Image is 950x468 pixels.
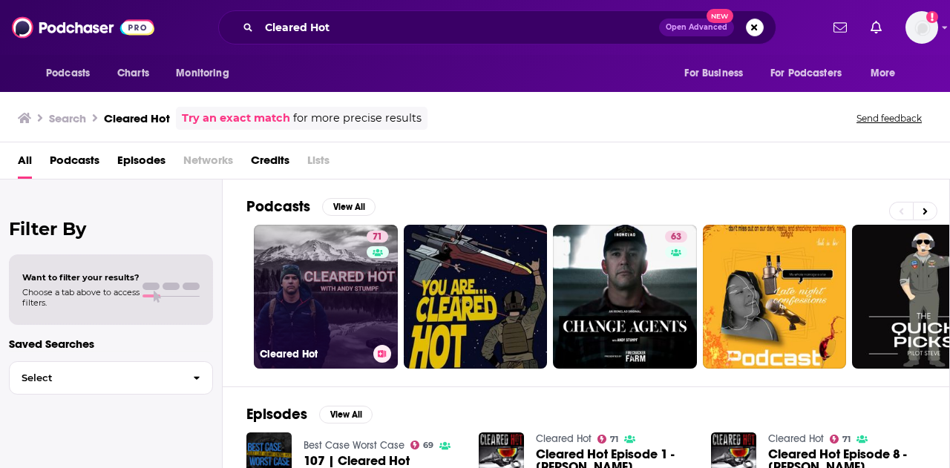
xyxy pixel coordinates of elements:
span: New [707,9,733,23]
button: Show profile menu [905,11,938,44]
span: 69 [423,442,433,449]
a: 107 | Cleared Hot [304,455,410,467]
a: Credits [251,148,289,179]
a: 63 [553,225,697,369]
a: Charts [108,59,158,88]
span: 71 [610,436,618,443]
a: Cleared Hot [536,432,592,445]
a: PodcastsView All [246,197,376,216]
h2: Episodes [246,405,307,423]
button: open menu [761,59,863,88]
a: 69 [410,441,434,449]
a: 63 [665,231,687,243]
span: 71 [373,230,382,245]
img: Podchaser - Follow, Share and Rate Podcasts [12,13,154,42]
a: All [18,148,32,179]
button: open menu [860,59,914,88]
span: Lists [307,148,330,179]
button: Send feedback [852,112,926,125]
button: open menu [166,59,248,88]
span: for more precise results [293,110,422,127]
span: Open Advanced [666,24,727,31]
a: Best Case Worst Case [304,439,404,452]
button: View All [322,198,376,216]
span: Podcasts [46,63,90,84]
h2: Podcasts [246,197,310,216]
h3: Cleared Hot [104,111,170,125]
div: Search podcasts, credits, & more... [218,10,776,45]
a: 71 [830,435,851,444]
span: Logged in as SarahCBreivogel [905,11,938,44]
span: Networks [183,148,233,179]
button: Open AdvancedNew [659,19,734,36]
button: open menu [674,59,761,88]
a: Episodes [117,148,166,179]
span: For Podcasters [770,63,842,84]
button: open menu [36,59,109,88]
a: Try an exact match [182,110,290,127]
span: For Business [684,63,743,84]
span: 63 [671,230,681,245]
a: 71 [367,231,388,243]
h2: Filter By [9,218,213,240]
a: Show notifications dropdown [865,15,888,40]
a: Cleared Hot [768,432,824,445]
input: Search podcasts, credits, & more... [259,16,659,39]
h3: Search [49,111,86,125]
button: Select [9,361,213,395]
h3: Cleared Hot [260,348,367,360]
span: Select [10,373,181,383]
span: More [871,63,896,84]
svg: Add a profile image [926,11,938,23]
span: Choose a tab above to access filters. [22,287,140,308]
a: 71Cleared Hot [254,225,398,369]
img: User Profile [905,11,938,44]
a: Podcasts [50,148,99,179]
button: View All [319,406,373,423]
p: Saved Searches [9,337,213,351]
a: EpisodesView All [246,405,373,423]
span: Monitoring [176,63,229,84]
a: 71 [597,435,619,444]
span: Want to filter your results? [22,272,140,283]
span: Charts [117,63,149,84]
a: Show notifications dropdown [828,15,853,40]
span: 71 [842,436,851,443]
